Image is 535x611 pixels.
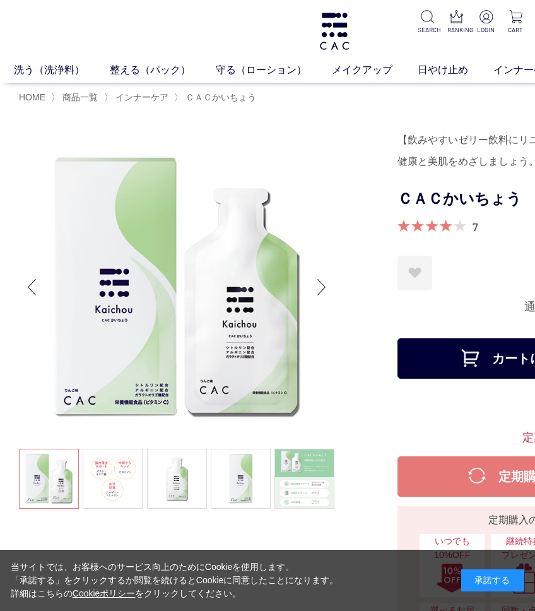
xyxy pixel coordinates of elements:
li: 〉 [51,92,101,104]
a: メイクアップ [332,62,418,78]
span: 商品一覧 [62,92,98,102]
img: ＣＡＣかいちょう [19,129,334,445]
a: Cookieポリシー [73,588,136,598]
a: 整える（パック） [110,62,216,78]
a: 商品一覧 [60,92,98,102]
li: 〉 [104,92,172,104]
span: ＣＡＣかいちょう [185,92,256,102]
img: logo [318,13,351,50]
p: SEARCH [418,25,437,35]
a: RANKING [447,10,466,35]
a: インナーケア [113,92,168,102]
div: 承諾する [461,569,524,591]
a: 洗う（洗浄料） [14,62,110,78]
p: CART [506,25,525,35]
a: ＣＡＣかいちょう [183,92,256,102]
span: インナーケア [115,92,168,102]
a: お気に入りに登録する [397,256,432,290]
div: 当サイトでは、お客様へのサービス向上のためにCookieを使用します。 「承諾する」をクリックするか閲覧を続けるとCookieに同意したことになります。 詳細はこちらの をクリックしてください。 [11,561,339,600]
span: いつでも10%OFF [426,535,478,562]
a: HOME [19,92,45,102]
a: 守る（ローション） [216,62,332,78]
div: Next slide [309,262,334,312]
p: LOGIN [477,25,496,35]
li: 〉 [174,92,259,104]
a: 7 [473,220,478,234]
a: LOGIN [477,10,496,35]
a: SEARCH [418,10,437,35]
div: Previous slide [19,262,44,312]
a: CART [506,10,525,35]
p: RANKING [447,25,466,35]
a: 日やけ止め [418,62,493,78]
